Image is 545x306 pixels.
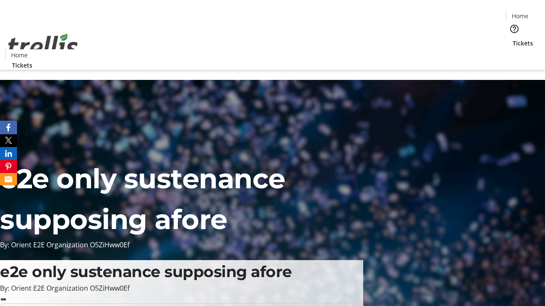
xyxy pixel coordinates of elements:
[506,39,540,48] a: Tickets
[5,24,81,67] img: Orient E2E Organization O5ZiHww0Ef's Logo
[513,39,533,48] span: Tickets
[506,11,534,20] a: Home
[506,20,523,37] button: Help
[6,51,33,59] a: Home
[11,51,28,59] span: Home
[12,61,32,70] span: Tickets
[5,61,39,70] a: Tickets
[512,11,528,20] span: Home
[506,48,523,65] button: Cart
